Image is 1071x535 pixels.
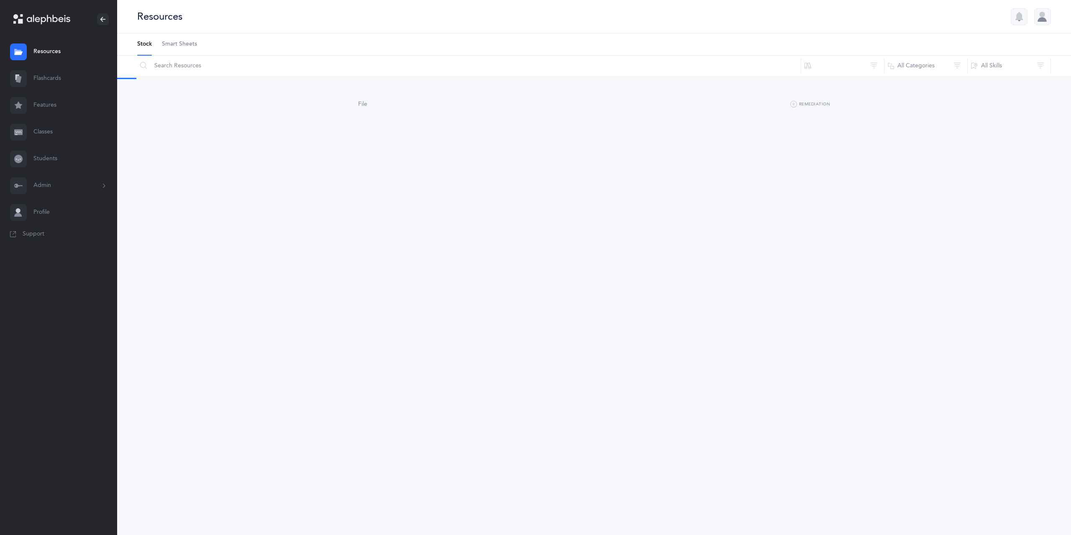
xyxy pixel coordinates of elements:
[884,56,968,76] button: All Categories
[967,56,1051,76] button: All Skills
[23,230,44,238] span: Support
[137,10,182,23] div: Resources
[137,56,801,76] input: Search Resources
[790,100,830,110] button: Remediation
[162,40,197,49] span: Smart Sheets
[358,101,367,108] span: File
